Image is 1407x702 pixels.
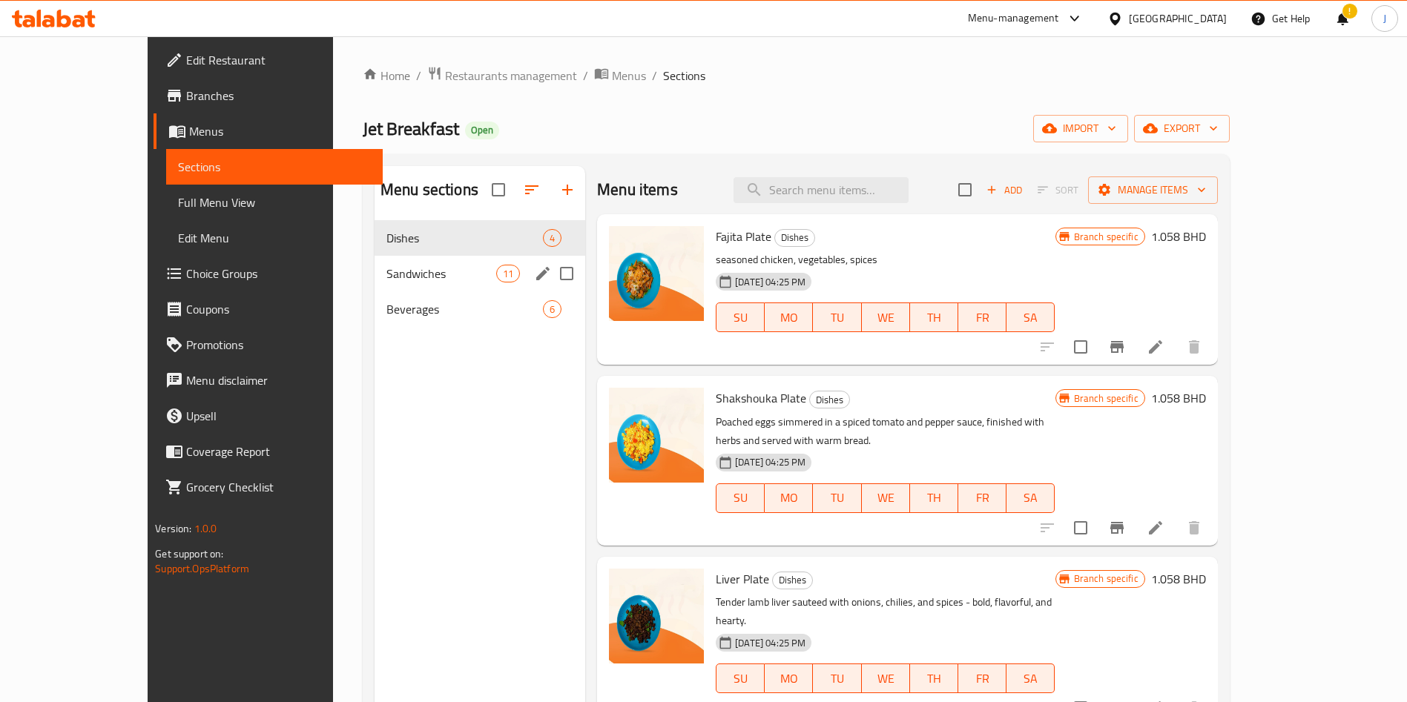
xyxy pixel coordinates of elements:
[722,668,759,689] span: SU
[154,398,383,434] a: Upsell
[964,307,1001,328] span: FR
[722,487,759,509] span: SU
[1151,388,1206,408] h6: 1.058 BHD
[813,302,861,332] button: TU
[773,572,812,589] span: Dishes
[1068,391,1144,405] span: Branch specific
[981,179,1028,202] span: Add item
[483,174,514,205] span: Select all sections
[609,569,704,663] img: Liver Plate
[166,185,383,220] a: Full Menu View
[722,307,759,328] span: SU
[813,663,861,693] button: TU
[819,307,855,328] span: TU
[186,87,371,105] span: Branches
[1028,179,1088,202] span: Select section first
[154,434,383,469] a: Coverage Report
[862,663,910,693] button: WE
[1099,510,1135,546] button: Branch-specific-item
[716,251,1055,269] p: seasoned chicken, vegetables, spices
[716,568,769,590] span: Liver Plate
[729,455,811,469] span: [DATE] 04:25 PM
[1012,307,1049,328] span: SA
[958,663,1006,693] button: FR
[416,67,421,85] li: /
[186,407,371,425] span: Upsell
[445,67,577,85] span: Restaurants management
[772,572,813,589] div: Dishes
[178,193,371,211] span: Full Menu View
[868,487,904,509] span: WE
[958,483,1006,513] button: FR
[186,300,371,318] span: Coupons
[186,478,371,496] span: Grocery Checklist
[868,668,904,689] span: WE
[1383,10,1386,27] span: J
[968,10,1059,27] div: Menu-management
[910,663,958,693] button: TH
[465,122,499,139] div: Open
[189,122,371,140] span: Menus
[186,336,371,354] span: Promotions
[716,387,806,409] span: Shakshouka Plate
[809,391,850,408] div: Dishes
[544,231,561,245] span: 4
[862,302,910,332] button: WE
[716,413,1055,450] p: Poached eggs simmered in a spiced tomato and pepper sauce, finished with herbs and served with wa...
[363,112,459,145] span: Jet Breakfast
[178,158,371,176] span: Sections
[543,229,561,247] div: items
[716,663,765,693] button: SU
[583,67,588,85] li: /
[375,220,585,256] div: Dishes4
[186,443,371,460] span: Coverage Report
[194,519,217,538] span: 1.0.0
[166,220,383,256] a: Edit Menu
[1065,331,1096,362] span: Select to update
[652,67,657,85] li: /
[916,307,952,328] span: TH
[154,42,383,78] a: Edit Restaurant
[771,668,807,689] span: MO
[716,302,765,332] button: SU
[810,391,849,408] span: Dishes
[984,182,1024,199] span: Add
[1012,487,1049,509] span: SA
[427,66,577,85] a: Restaurants management
[186,51,371,69] span: Edit Restaurant
[663,67,705,85] span: Sections
[1134,115,1230,142] button: export
[363,66,1230,85] nav: breadcrumb
[594,66,646,85] a: Menus
[514,172,550,208] span: Sort sections
[154,469,383,505] a: Grocery Checklist
[765,302,813,332] button: MO
[1176,329,1212,365] button: delete
[964,668,1001,689] span: FR
[1068,230,1144,244] span: Branch specific
[386,265,496,282] span: Sandwiches
[386,229,543,247] span: Dishes
[771,487,807,509] span: MO
[155,544,223,563] span: Get support on:
[155,559,249,578] a: Support.OpsPlatform
[1147,338,1164,356] a: Edit menu item
[1006,302,1055,332] button: SA
[154,256,383,291] a: Choice Groups
[1033,115,1128,142] button: import
[497,267,519,281] span: 11
[1099,329,1135,365] button: Branch-specific-item
[1151,226,1206,247] h6: 1.058 BHD
[819,487,855,509] span: TU
[550,172,585,208] button: Add section
[1065,512,1096,543] span: Select to update
[1045,119,1116,138] span: import
[729,275,811,289] span: [DATE] 04:25 PM
[910,483,958,513] button: TH
[734,177,909,203] input: search
[155,519,191,538] span: Version:
[862,483,910,513] button: WE
[868,307,904,328] span: WE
